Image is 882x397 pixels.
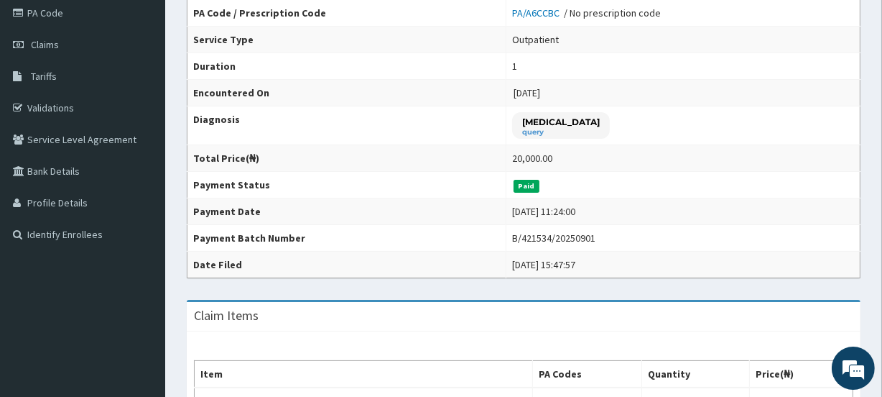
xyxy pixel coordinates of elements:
[512,204,575,219] div: [DATE] 11:24:00
[750,361,853,388] th: Price(₦)
[187,198,506,225] th: Payment Date
[195,361,533,388] th: Item
[187,53,506,80] th: Duration
[187,145,506,172] th: Total Price(₦)
[512,59,517,73] div: 1
[194,309,259,322] h3: Claim Items
[187,106,506,145] th: Diagnosis
[187,225,506,252] th: Payment Batch Number
[187,27,506,53] th: Service Type
[187,80,506,106] th: Encountered On
[514,180,539,193] span: Paid
[522,129,600,136] small: query
[512,6,661,20] div: / No prescription code
[512,6,564,19] a: PA/A6CCBC
[31,38,59,51] span: Claims
[533,361,642,388] th: PA Codes
[512,231,595,245] div: B/421534/20250901
[522,116,600,128] p: [MEDICAL_DATA]
[512,257,575,272] div: [DATE] 15:47:57
[187,172,506,198] th: Payment Status
[512,32,559,47] div: Outpatient
[512,151,552,165] div: 20,000.00
[642,361,750,388] th: Quantity
[31,70,57,83] span: Tariffs
[514,86,540,99] span: [DATE]
[187,252,506,278] th: Date Filed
